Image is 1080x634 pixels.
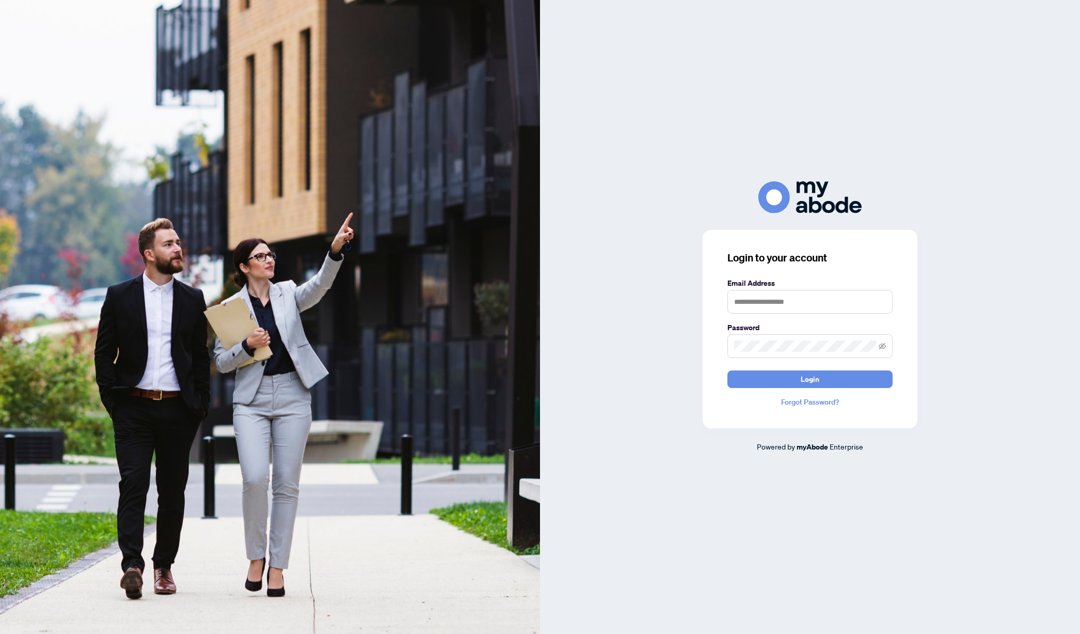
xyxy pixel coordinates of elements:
[757,442,795,451] span: Powered by
[830,442,863,451] span: Enterprise
[801,371,819,388] span: Login
[727,251,893,265] h3: Login to your account
[758,181,862,213] img: ma-logo
[879,343,886,350] span: eye-invisible
[797,441,828,453] a: myAbode
[727,322,893,333] label: Password
[727,396,893,408] a: Forgot Password?
[727,277,893,289] label: Email Address
[727,370,893,388] button: Login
